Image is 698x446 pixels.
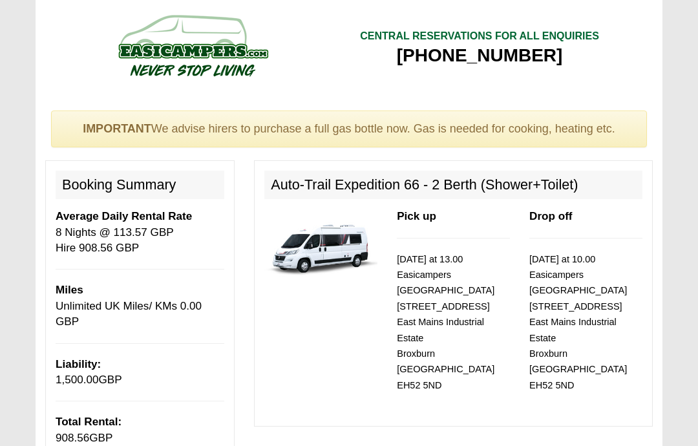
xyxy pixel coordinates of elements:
div: We advise hirers to purchase a full gas bottle now. Gas is needed for cooking, heating etc. [51,111,647,148]
b: Pick up [397,210,436,222]
b: Miles [56,284,83,296]
img: campers-checkout-logo.png [70,10,315,81]
h2: Auto-Trail Expedition 66 - 2 Berth (Shower+Toilet) [264,171,642,199]
div: [PHONE_NUMBER] [360,44,599,67]
b: Liability: [56,358,101,370]
b: Total Rental: [56,416,122,428]
span: 1,500.00 [56,374,99,386]
b: Average Daily Rental Rate [56,210,192,222]
small: [DATE] at 13.00 Easicampers [GEOGRAPHIC_DATA] [STREET_ADDRESS] East Mains Industrial Estate Broxb... [397,254,494,390]
small: [DATE] at 10.00 Easicampers [GEOGRAPHIC_DATA] [STREET_ADDRESS] East Mains Industrial Estate Broxb... [529,254,627,390]
div: CENTRAL RESERVATIONS FOR ALL ENQUIRIES [360,29,599,44]
strong: IMPORTANT [83,122,151,135]
span: 908.56 [56,432,89,444]
img: 339.jpg [264,209,377,281]
p: Unlimited UK Miles/ KMs 0.00 GBP [56,282,224,330]
p: GBP [56,414,224,446]
p: GBP [56,357,224,388]
p: 8 Nights @ 113.57 GBP Hire 908.56 GBP [56,209,224,256]
h2: Booking Summary [56,171,224,199]
b: Drop off [529,210,572,222]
